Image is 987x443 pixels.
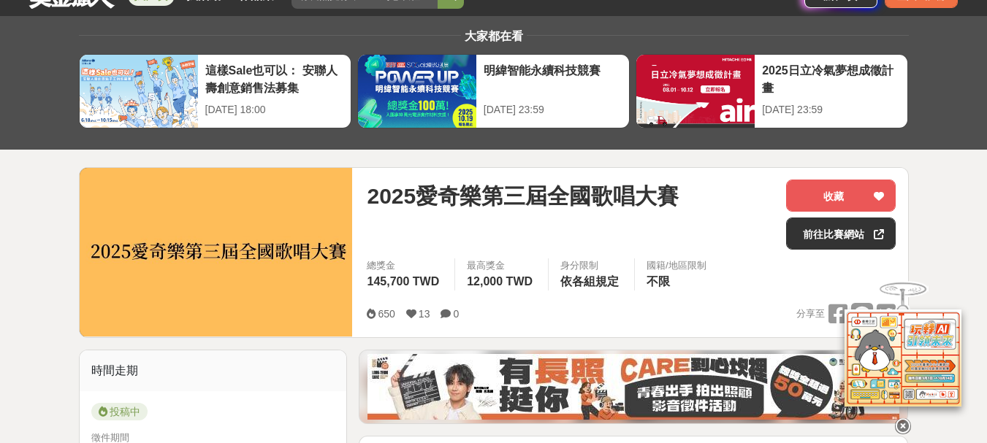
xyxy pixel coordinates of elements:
div: 國籍/地區限制 [647,258,706,273]
span: 依各組規定 [560,275,619,288]
span: 大家都在看 [461,30,527,42]
span: 13 [419,308,430,320]
img: 35ad34ac-3361-4bcf-919e-8d747461931d.jpg [367,354,899,420]
span: 145,700 TWD [367,275,439,288]
span: 投稿中 [91,403,148,420]
div: 這樣Sale也可以： 安聯人壽創意銷售法募集 [205,62,343,95]
img: d2146d9a-e6f6-4337-9592-8cefde37ba6b.png [845,309,961,407]
div: [DATE] 18:00 [205,102,343,118]
img: Cover Image [80,168,353,336]
div: 明緯智能永續科技競賽 [484,62,622,95]
span: 最高獎金 [467,258,536,273]
div: 身分限制 [560,258,622,273]
a: 2025日立冷氣夢想成徵計畫[DATE] 23:59 [636,54,908,128]
span: 總獎金 [367,258,443,273]
a: 這樣Sale也可以： 安聯人壽創意銷售法募集[DATE] 18:00 [79,54,351,128]
span: 0 [453,308,459,320]
div: [DATE] 23:59 [762,102,900,118]
a: 前往比賽網站 [786,217,896,250]
span: 12,000 TWD [467,275,533,288]
span: 徵件期間 [91,432,129,443]
div: 2025日立冷氣夢想成徵計畫 [762,62,900,95]
span: 2025愛奇樂第三屆全國歌唱大賽 [367,180,679,212]
span: 650 [378,308,395,320]
button: 收藏 [786,180,896,212]
span: 不限 [647,275,670,288]
a: 明緯智能永續科技競賽[DATE] 23:59 [357,54,630,128]
span: 分享至 [796,303,825,325]
div: 時間走期 [80,350,347,391]
div: [DATE] 23:59 [484,102,622,118]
